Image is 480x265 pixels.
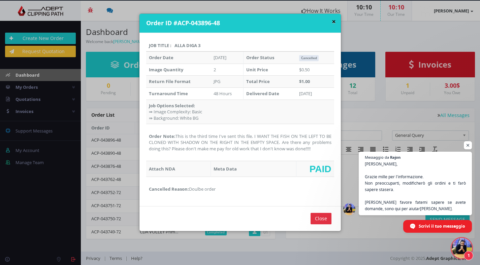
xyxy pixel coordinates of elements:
[296,87,334,100] td: [DATE]
[464,251,473,260] span: 1
[146,124,334,161] td: This is the third time I've sent this file. I WANT THE FISH ON THE LEFT TO BE CLONED WITH SHADOW ...
[299,78,310,84] strong: $1.00
[149,54,173,61] strong: Order Date
[365,155,389,159] span: Messaggio da
[246,67,268,73] strong: Unit Price
[296,64,334,76] td: $0.50
[214,67,216,73] span: 2
[246,78,270,84] strong: Total Price
[149,133,175,139] strong: Order Note:
[311,213,331,224] input: Close
[214,166,237,172] strong: Meta Data
[365,161,466,212] span: [PERSON_NAME], Grazie mille per l'informazione. Non preoccuparti, modificherò gli ordini e ti far...
[149,78,191,84] strong: Return File Format
[149,166,175,172] strong: Attach NDA
[211,51,244,64] td: [DATE]
[390,155,401,159] span: Rajon
[452,238,472,258] div: Aprire la chat
[332,18,336,25] button: ×
[149,67,183,73] strong: Image Quantity
[146,40,334,52] th: Job Title : alla diga 3
[310,164,331,174] span: PAID
[299,55,319,61] span: Cancelled
[149,90,188,97] strong: Turnaround Time
[146,100,334,124] td: ⇛ Image Complexity: Basic ⇛ Background: White BG
[246,90,279,97] strong: Delivered Date
[149,103,195,109] strong: Job Options Selected:
[419,220,465,232] span: Scrivi il tuo messaggio
[211,87,244,100] td: 48 Hours
[149,186,189,192] strong: Cancelled Reason:
[246,54,274,61] strong: Order Status
[146,177,334,201] td: Doulbe order
[146,19,336,28] h4: Order ID #ACP-043896-48
[211,76,244,88] td: JPG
